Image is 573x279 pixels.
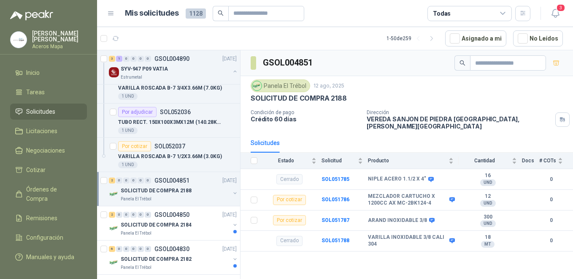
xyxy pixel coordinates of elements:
span: Remisiones [26,213,57,223]
div: 0 [145,178,151,183]
div: 3 [109,56,115,62]
div: Por cotizar [273,195,306,205]
b: 0 [539,175,563,183]
div: 0 [145,246,151,252]
button: No Leídos [513,30,563,46]
a: Inicio [10,65,87,81]
p: [DATE] [222,211,237,219]
button: Asignado a mi [445,30,506,46]
div: 0 [130,178,137,183]
div: Cerrado [276,174,303,184]
p: Panela El Trébol [121,264,151,271]
th: Estado [262,153,322,169]
div: 0 [145,212,151,218]
a: Licitaciones [10,123,87,139]
img: Company Logo [11,32,27,48]
a: Configuración [10,230,87,246]
a: Órdenes de Compra [10,181,87,207]
span: Tareas [26,88,45,97]
img: Company Logo [109,223,119,233]
div: 2 [109,212,115,218]
a: 2 0 0 0 0 0 GSOL004851[DATE] Company LogoSOLICITUD DE COMPRA 2188Panela El Trébol [109,175,238,202]
div: MT [481,241,495,248]
span: Cotizar [26,165,46,175]
a: 2 0 0 0 0 0 GSOL004850[DATE] Company LogoSOLICITUD DE COMPRA 2184Panela El Trébol [109,210,238,237]
p: Aceros Mapa [32,44,87,49]
b: 12 [459,193,517,200]
p: [DATE] [222,177,237,185]
a: Cotizar [10,162,87,178]
div: Panela El Trébol [251,79,310,92]
div: Por cotizar [273,215,306,225]
div: 1 UND [118,127,138,134]
p: VARILLA ROSCADA B-7 3/4X3.66M (7.0KG) [118,84,222,92]
p: SYV-947 P09 VATIA [121,65,168,73]
span: Inicio [26,68,40,77]
b: ARAND INOXIDABLE 3/8 [368,217,427,224]
a: SOL051788 [322,238,349,243]
span: Negociaciones [26,146,65,155]
div: 2 [109,178,115,183]
span: search [218,10,224,16]
div: 1 UND [118,93,138,100]
a: Por adjudicarSOL052036TUBO RECT. 150X100X3MX12M (140.28KG)A5001 UND [97,104,240,138]
div: 0 [123,178,130,183]
p: TUBO RECT. 150X100X3MX12M (140.28KG)A500 [118,118,223,126]
p: SOLICITUD DE COMPRA 2188 [121,187,192,195]
div: 0 [138,246,144,252]
img: Company Logo [109,189,119,199]
a: Tareas [10,84,87,100]
div: 0 [123,212,130,218]
div: 0 [116,178,122,183]
div: 1 UND [118,161,138,168]
a: SOL051786 [322,197,349,202]
a: Manuales y ayuda [10,249,87,265]
div: UND [480,200,496,207]
div: 0 [123,246,130,252]
p: VARILLA ROSCADA B-7 1/2X3.66M (3.0KG) [118,153,222,161]
p: VEREDA SANJON DE PIEDRA [GEOGRAPHIC_DATA] , [PERSON_NAME][GEOGRAPHIC_DATA] [367,115,552,130]
span: Solicitud [322,158,356,164]
p: Crédito 60 días [251,115,360,123]
th: Cantidad [459,153,522,169]
th: # COTs [539,153,573,169]
b: VARILLA INOXIDABLE 3/8 CALI 304 [368,234,447,247]
th: Docs [522,153,539,169]
b: 0 [539,196,563,204]
div: 0 [116,246,122,252]
b: 0 [539,237,563,245]
span: search [459,60,465,66]
th: Solicitud [322,153,368,169]
p: [DATE] [222,55,237,63]
span: 1128 [186,8,206,19]
img: Company Logo [109,67,119,77]
div: 1 [116,56,122,62]
span: # COTs [539,158,556,164]
span: Manuales y ayuda [26,252,74,262]
div: 0 [130,246,137,252]
span: Producto [368,158,447,164]
div: UND [480,220,496,227]
button: 3 [548,6,563,21]
div: 1 - 50 de 259 [387,32,438,45]
div: 0 [138,178,144,183]
p: Dirección [367,109,552,115]
a: Negociaciones [10,142,87,159]
p: SOLICITUD DE COMPRA 2182 [121,255,192,263]
b: NIPLE ACERO 1.1/2 X 4" [368,176,426,183]
img: Company Logo [252,81,262,90]
div: 0 [138,56,144,62]
img: Logo peakr [10,10,53,20]
p: 12 ago, 2025 [314,82,344,90]
a: Por cotizarSOL052035VARILLA ROSCADA B-7 3/4X3.66M (7.0KG)1 UND [97,69,240,104]
span: 3 [556,4,565,12]
a: SOL051785 [322,176,349,182]
a: SOL051787 [322,217,349,223]
a: Remisiones [10,210,87,226]
p: SOLICITUD DE COMPRA 2184 [121,221,192,229]
div: 0 [145,56,151,62]
b: 300 [459,214,517,221]
div: 0 [130,212,137,218]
